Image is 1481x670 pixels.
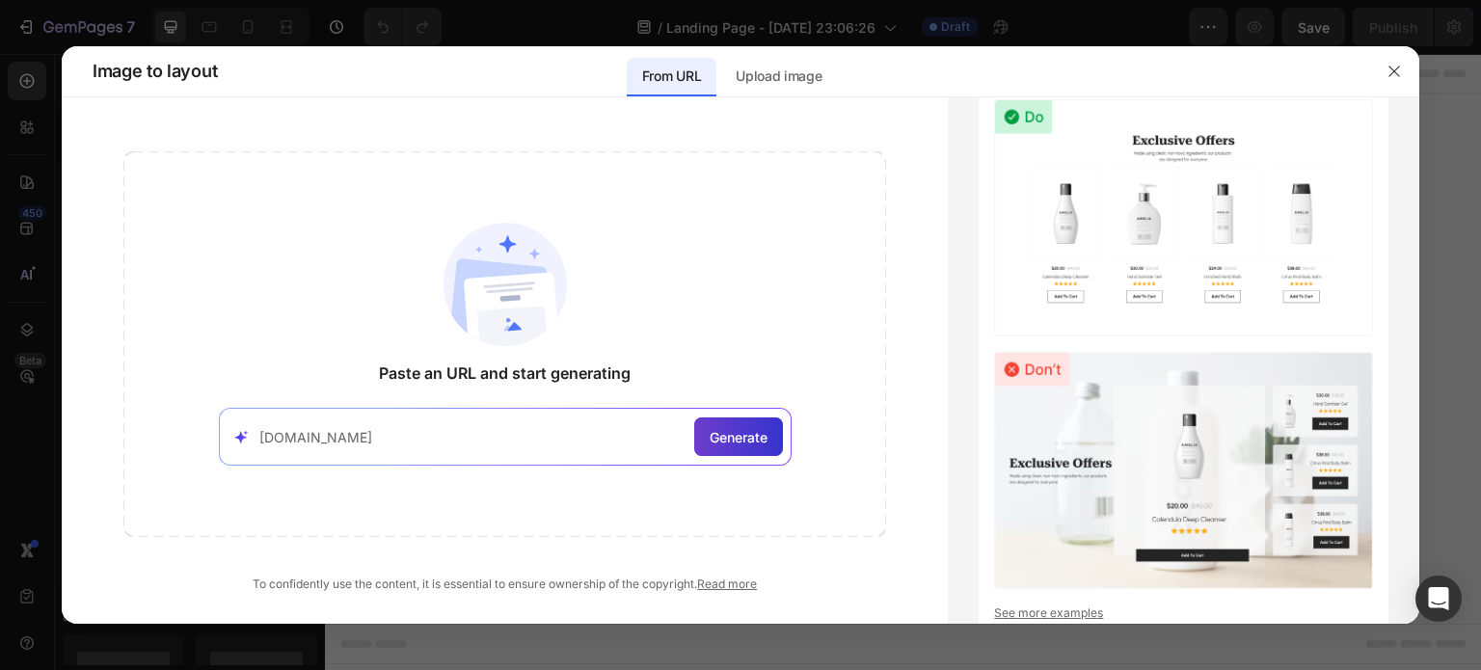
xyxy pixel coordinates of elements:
[736,65,821,88] p: Upload image
[123,576,886,593] div: To confidently use the content, it is essential to ensure ownership of the copyright.
[994,604,1373,622] a: See more examples
[642,65,701,88] p: From URL
[710,427,767,447] span: Generate
[697,576,757,591] a: Read more
[259,427,687,447] input: Paste your link here
[1415,576,1462,622] div: Open Intercom Messenger
[93,60,217,83] span: Image to layout
[439,352,571,390] button: Add sections
[582,352,718,390] button: Add elements
[449,460,709,475] div: Start with Generating from URL or image
[462,313,695,336] div: Start with Sections from sidebar
[379,362,631,385] span: Paste an URL and start generating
